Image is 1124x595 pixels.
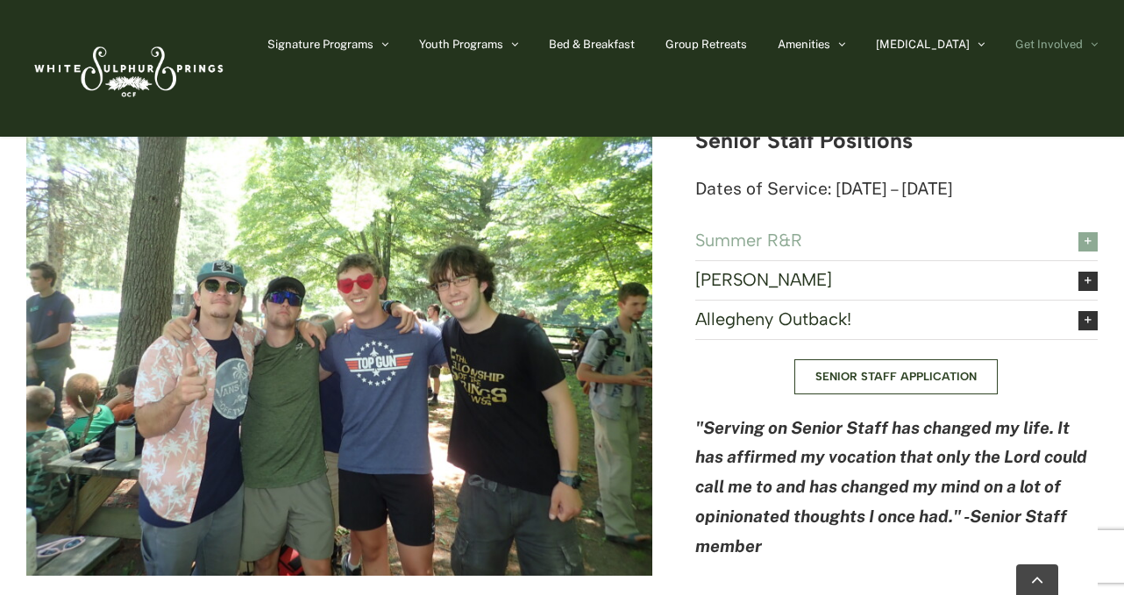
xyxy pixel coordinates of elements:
[695,301,1098,339] a: Allegheny Outback!
[794,359,998,394] a: Apply for Senior Staff
[267,39,373,50] span: Signature Programs
[778,39,830,50] span: Amenities
[695,129,1098,152] h3: Senior Staff Positions
[1015,39,1083,50] span: Get Involved
[549,39,635,50] span: Bed & Breakfast
[695,261,1098,300] a: [PERSON_NAME]
[695,174,1098,204] p: Dates of Service: [DATE] – [DATE]
[695,309,1051,329] span: Allegheny Outback!
[876,39,970,50] span: [MEDICAL_DATA]
[26,27,228,110] img: White Sulphur Springs Logo
[815,370,977,384] span: Senior Staff Application
[419,39,503,50] span: Youth Programs
[26,107,652,576] img: OLYMPUS DIGITAL CAMERA
[665,39,747,50] span: Group Retreats
[695,270,1051,289] span: [PERSON_NAME]
[695,222,1098,260] a: Summer R&R
[695,418,1087,556] em: "Serving on Senior Staff has changed my life. It has affirmed my vocation that only the Lord coul...
[695,230,1051,250] span: Summer R&R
